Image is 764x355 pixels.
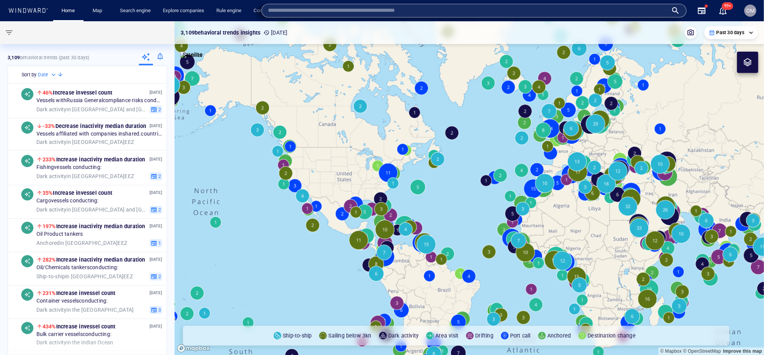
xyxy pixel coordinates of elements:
[250,4,309,17] a: Compliance service tool
[150,205,162,214] button: 2
[157,106,161,113] span: 2
[723,349,762,354] a: Map feedback
[36,306,67,312] span: Dark activity
[36,306,134,313] span: in the [GEOGRAPHIC_DATA]
[722,2,733,10] span: 99+
[36,206,146,213] span: in [GEOGRAPHIC_DATA] and [GEOGRAPHIC_DATA] EEZ
[43,290,56,296] span: 231%
[435,331,458,340] p: Area visit
[150,122,162,129] p: [DATE]
[157,273,161,280] span: 2
[157,240,161,246] span: 1
[683,349,721,354] a: OpenStreetMap
[388,331,419,340] p: Dark activity
[36,164,101,171] span: Fishing vessels conducting:
[22,71,36,79] h6: Sort by
[43,156,145,163] span: Increase in activity median duration
[36,273,65,279] span: Ship-to-ship
[38,71,57,79] div: Date
[717,29,744,36] p: Past 30 days
[588,331,636,340] p: Destination change
[150,306,162,314] button: 3
[36,106,146,113] span: in [GEOGRAPHIC_DATA] and [GEOGRAPHIC_DATA] EEZ
[43,257,56,263] span: 282%
[36,206,67,212] span: Dark activity
[43,257,145,263] span: Increase in activity median duration
[263,28,287,37] p: [DATE]
[547,331,571,340] p: Anchored
[43,323,115,330] span: Increase in vessel count
[743,3,758,18] button: OM
[150,172,162,180] button: 2
[36,131,162,137] span: Vessels affiliated with companies in shared.countries.[GEOGRAPHIC_DATA] conducting:
[160,4,207,17] a: Explore companies
[150,156,162,163] p: [DATE]
[36,106,67,112] span: Dark activity
[36,173,67,179] span: Dark activity
[213,4,244,17] a: Rule engine
[36,231,83,238] span: Oil Product tankers
[8,55,20,60] strong: 3,109
[150,239,162,247] button: 1
[36,264,118,271] span: Oil/Chemicals tankers conducting:
[150,105,162,114] button: 2
[328,331,371,340] p: Sailing below 3kn
[157,206,161,213] span: 2
[157,306,161,313] span: 3
[43,323,56,330] span: 434%
[746,8,755,14] span: OM
[150,289,162,297] p: [DATE]
[150,256,162,263] p: [DATE]
[36,139,134,145] span: in [GEOGRAPHIC_DATA] EEZ
[717,5,729,17] a: 99+
[36,331,111,338] span: Bulk carrier vessels conducting:
[510,331,531,340] p: Port call
[150,323,162,330] p: [DATE]
[150,222,162,230] p: [DATE]
[732,321,758,349] iframe: Chat
[283,331,312,340] p: Ship-to-ship
[150,272,162,281] button: 2
[36,139,67,145] span: Dark activity
[43,156,56,163] span: 233%
[43,90,53,96] span: 46%
[150,89,162,96] p: [DATE]
[150,189,162,196] p: [DATE]
[87,4,111,17] button: Map
[157,173,161,180] span: 2
[709,29,753,36] div: Past 30 days
[177,344,210,353] a: Mapbox logo
[43,223,145,229] span: Increase in activity median duration
[43,290,115,296] span: Increase in vessel count
[181,28,260,37] p: 3,109 behavioral trends insights
[36,273,133,280] span: in [GEOGRAPHIC_DATA] EEZ
[36,240,127,246] span: in [GEOGRAPHIC_DATA] EEZ
[38,71,48,79] h6: Date
[180,52,203,59] img: satellite
[43,123,55,129] span: -33%
[56,4,80,17] button: Home
[43,190,53,196] span: 35%
[8,54,89,61] p: behavioral trends (Past 30 days)
[90,4,108,17] a: Map
[59,4,78,17] a: Home
[718,6,728,15] div: Notification center
[36,173,134,180] span: in [GEOGRAPHIC_DATA] EEZ
[36,97,162,104] span: Vessels with Russia General compliance risks conducting:
[36,197,99,204] span: Cargo vessels conducting:
[36,240,60,246] span: Anchored
[43,90,112,96] span: Increase in vessel count
[660,349,682,354] a: Mapbox
[117,4,154,17] a: Search engine
[718,6,728,15] button: 99+
[475,331,493,340] p: Drifting
[43,190,112,196] span: Increase in vessel count
[36,298,108,305] span: Container vessels conducting:
[43,223,56,229] span: 197%
[183,50,203,59] p: Satellite
[43,123,146,129] span: Decrease in activity median duration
